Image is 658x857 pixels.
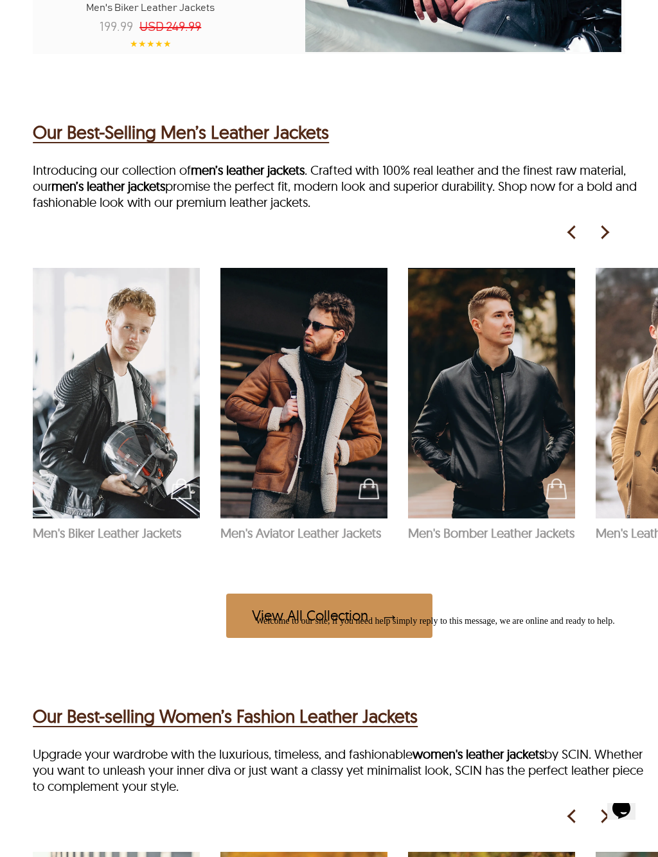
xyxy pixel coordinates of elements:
div: See Products [346,472,392,506]
img: mens-aviator-leather-jackets [220,268,387,518]
iframe: chat widget [602,803,645,844]
a: Our Best-Selling Men’s Leather Jackets [33,119,329,146]
div: Men's Biker Leather Jackets [33,268,208,518]
p: ★★★★★ [35,37,266,52]
a: Our Best-selling Women’s Fashion Leather Jackets [33,703,418,730]
div: Introducing our collection of . Crafted with 100% real leather and the finest raw material, our p... [33,162,658,210]
img: right-arrow-icon [594,807,614,826]
p: Men's Bomber Leather Jackets [408,525,583,541]
span: USD 249.99 [133,21,201,33]
div: Upgrade your wardrobe with the luxurious, timeless, and fashionable by SCIN. Whether you want to ... [33,746,658,794]
a: mens-biker-leather-jacketscart-iconMen's Biker Leather Jackets [33,268,208,541]
img: cart-icon [171,479,191,499]
a: men’s leather jackets [51,178,165,194]
a: men’s leather jackets [191,162,305,178]
img: mens-biker-leather-jackets [33,268,200,518]
p: Men's Biker Leather Jackets [35,1,266,14]
div: Welcome to our site, if you need help simply reply to this message, we are online and ready to help. [5,5,400,15]
p: Men's Aviator Leather Jackets [220,525,395,541]
p: Men's Biker Leather Jackets [33,525,208,541]
div: Men's Bomber Leather Jackets [408,268,583,518]
img: cart-icon [546,479,567,499]
div: View All Collection [226,594,432,638]
img: mens-bomber-leather-jackets [408,268,575,518]
img: left-arrow-icon [562,807,582,826]
iframe: chat widget [251,611,645,799]
div: See Products [533,472,580,506]
img: left-arrow-icon [562,223,582,242]
a: mens-bomber-leather-jacketscart-iconMen's Bomber Leather Jackets [408,268,583,541]
p: 199.99 [35,17,266,37]
img: cart-icon [359,479,379,499]
a: mens-aviator-leather-jacketscart-iconMen's Aviator Leather Jackets [220,268,395,541]
div: Men's Aviator Leather Jackets [220,268,395,518]
div: See Products [158,472,204,506]
img: right-arrow-icon [594,223,614,242]
span: Welcome to our site, if you need help simply reply to this message, we are online and ready to help. [5,5,364,15]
